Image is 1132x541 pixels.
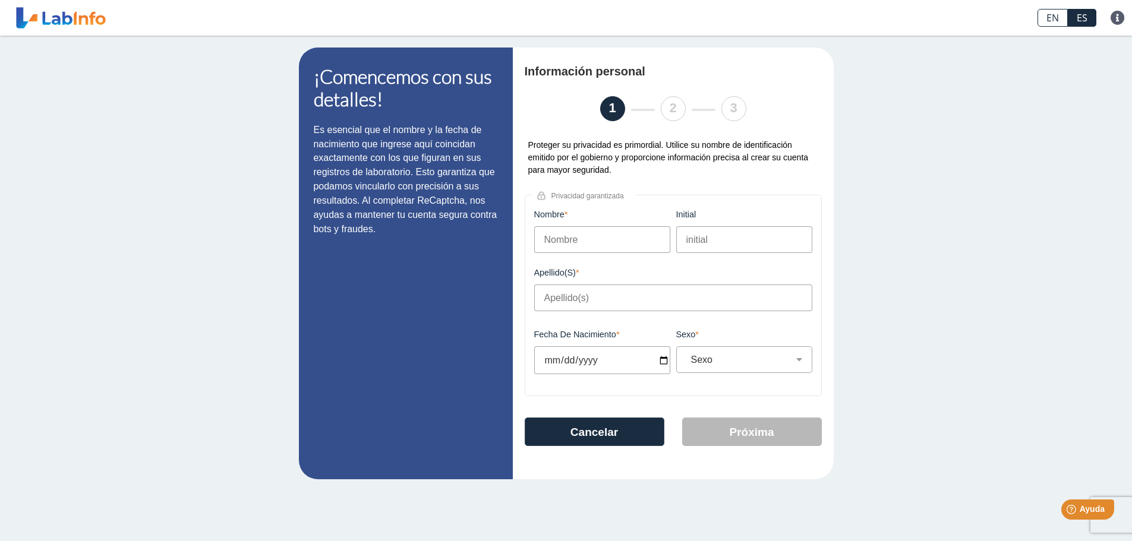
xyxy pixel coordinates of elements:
img: lock.png [537,191,545,200]
span: Privacidad garantizada [545,192,636,200]
input: MM/DD/YYYY [534,346,670,374]
h1: ¡Comencemos con sus detalles! [314,65,498,111]
h4: Información personal [525,64,755,78]
a: ES [1068,9,1096,27]
button: Cancelar [525,417,664,446]
label: Fecha de Nacimiento [534,330,670,339]
input: Apellido(s) [534,284,812,311]
li: 2 [661,96,686,121]
label: Apellido(s) [534,268,812,277]
label: Nombre [534,210,670,219]
input: Nombre [534,226,670,253]
input: initial [676,226,812,253]
button: Próxima [682,417,822,446]
li: 3 [721,96,746,121]
label: initial [676,210,812,219]
a: EN [1038,9,1068,27]
iframe: Help widget launcher [1026,495,1119,528]
p: Es esencial que el nombre y la fecha de nacimiento que ingrese aquí coincidan exactamente con los... [314,123,498,236]
div: Proteger su privacidad es primordial. Utilice su nombre de identificación emitido por el gobierno... [525,139,822,176]
label: Sexo [676,330,812,339]
li: 1 [600,96,625,121]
